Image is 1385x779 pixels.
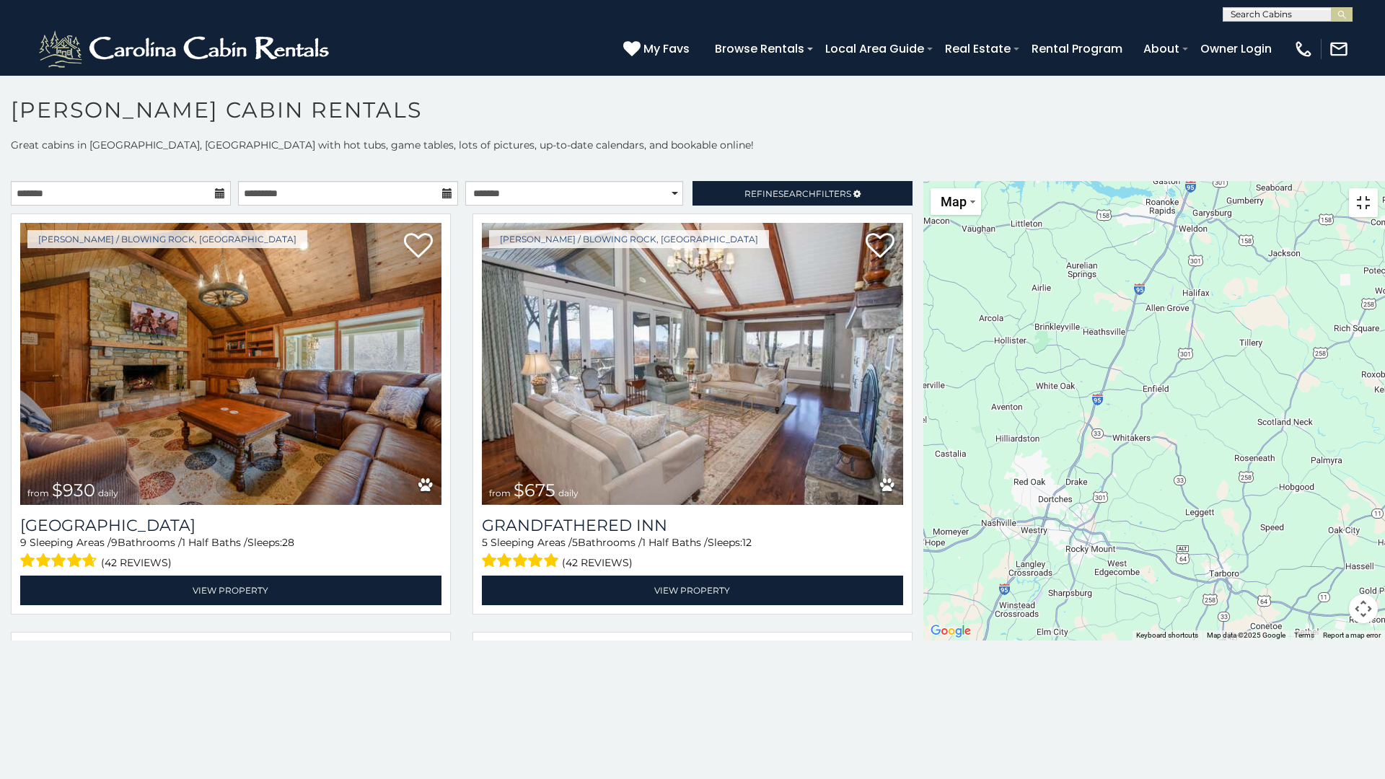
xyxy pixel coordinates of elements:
div: Sleeping Areas / Bathrooms / Sleeps: [482,535,903,572]
img: Google [927,622,975,641]
a: Grandfathered Inn [482,516,903,535]
a: About [1136,36,1187,61]
span: from [489,488,511,498]
h3: Appalachian Mountain Lodge [20,516,441,535]
a: Grandfathered Inn from $675 daily [482,223,903,505]
span: Map [941,194,967,209]
button: Toggle fullscreen view [1349,188,1378,217]
img: Grandfathered Inn [482,223,903,505]
a: Real Estate [938,36,1018,61]
a: Open this area in Google Maps (opens a new window) [927,622,975,641]
span: $930 [52,480,95,501]
a: My Favs [623,40,693,58]
a: View Property [482,576,903,605]
span: 9 [20,536,27,549]
span: 5 [482,536,488,549]
span: $675 [514,480,555,501]
button: Map camera controls [1349,594,1378,623]
span: Map data ©2025 Google [1207,631,1285,639]
a: Browse Rentals [708,36,812,61]
span: Search [778,188,816,199]
button: Change map style [931,188,981,215]
a: Rental Program [1024,36,1130,61]
a: [PERSON_NAME] / Blowing Rock, [GEOGRAPHIC_DATA] [27,230,307,248]
span: 1 Half Baths / [182,536,247,549]
a: RefineSearchFilters [692,181,913,206]
a: [GEOGRAPHIC_DATA] [20,516,441,535]
a: Local Area Guide [818,36,931,61]
div: Sleeping Areas / Bathrooms / Sleeps: [20,535,441,572]
span: (42 reviews) [101,553,172,572]
a: Appalachian Mountain Lodge from $930 daily [20,223,441,505]
a: Report a map error [1323,631,1381,639]
img: mail-regular-white.png [1329,39,1349,59]
img: White-1-2.png [36,27,335,71]
span: 12 [742,536,752,549]
span: daily [98,488,118,498]
span: (42 reviews) [562,553,633,572]
button: Keyboard shortcuts [1136,630,1198,641]
span: 9 [111,536,118,549]
a: Owner Login [1193,36,1279,61]
a: View Property [20,576,441,605]
span: from [27,488,49,498]
a: [PERSON_NAME] / Blowing Rock, [GEOGRAPHIC_DATA] [489,230,769,248]
a: Terms (opens in new tab) [1294,631,1314,639]
img: phone-regular-white.png [1293,39,1314,59]
img: Appalachian Mountain Lodge [20,223,441,505]
span: 28 [282,536,294,549]
span: My Favs [643,40,690,58]
span: 5 [572,536,578,549]
span: 1 Half Baths / [642,536,708,549]
span: daily [558,488,579,498]
span: Refine Filters [744,188,851,199]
